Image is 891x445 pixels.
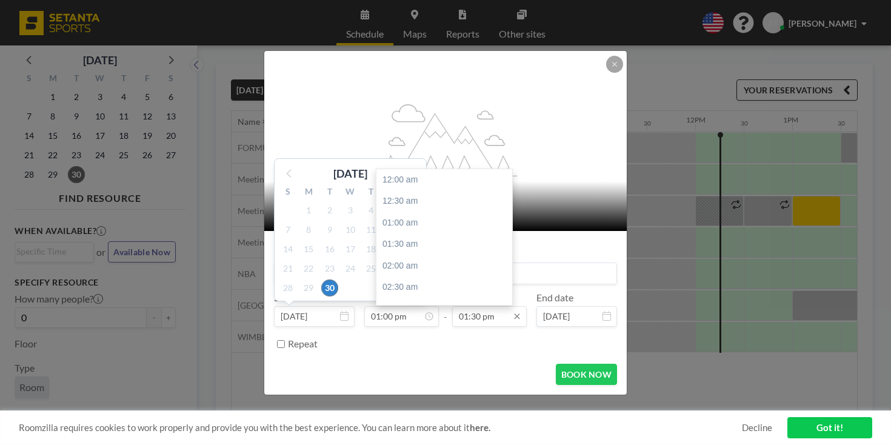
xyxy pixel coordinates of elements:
span: Tuesday, September 23, 2025 [321,260,338,277]
span: Thursday, September 18, 2025 [362,241,379,258]
div: [DATE] [333,165,367,182]
span: Monday, September 8, 2025 [300,221,317,238]
span: Tuesday, September 2, 2025 [321,202,338,219]
a: Got it! [787,417,872,438]
span: Tuesday, September 30, 2025 [321,279,338,296]
div: W [340,185,361,201]
span: Sunday, September 28, 2025 [279,279,296,296]
span: Roomzilla requires cookies to work properly and provide you with the best experience. You can lea... [19,422,742,433]
div: M [298,185,319,201]
span: Thursday, September 25, 2025 [362,260,379,277]
div: 01:30 am [376,233,512,255]
span: Monday, September 22, 2025 [300,260,317,277]
span: Monday, September 15, 2025 [300,241,317,258]
span: Sunday, September 7, 2025 [279,221,296,238]
span: Wednesday, September 10, 2025 [342,221,359,238]
span: Monday, September 1, 2025 [300,202,317,219]
span: Wednesday, September 24, 2025 [342,260,359,277]
label: End date [536,292,573,304]
div: 12:00 am [376,169,512,191]
div: 12:30 am [376,190,512,212]
span: Monday, September 29, 2025 [300,279,317,296]
g: flex-grow: 1.2; [375,103,518,176]
div: 02:00 am [376,255,512,277]
div: S [278,185,298,201]
span: Wednesday, September 17, 2025 [342,241,359,258]
span: Thursday, September 4, 2025 [362,202,379,219]
span: Tuesday, September 9, 2025 [321,221,338,238]
span: Thursday, September 11, 2025 [362,221,379,238]
div: 02:30 am [376,276,512,298]
a: here. [470,422,490,433]
label: Repeat [288,338,318,350]
a: Decline [742,422,772,433]
span: Sunday, September 21, 2025 [279,260,296,277]
div: 03:00 am [376,298,512,320]
div: T [319,185,340,201]
span: Tuesday, September 16, 2025 [321,241,338,258]
div: 01:00 am [376,212,512,234]
span: - [444,296,447,323]
div: T [361,185,381,201]
span: Sunday, September 14, 2025 [279,241,296,258]
span: Wednesday, September 3, 2025 [342,202,359,219]
button: BOOK NOW [556,364,617,385]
